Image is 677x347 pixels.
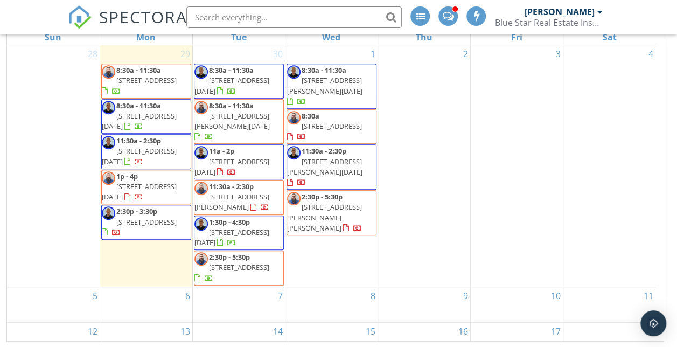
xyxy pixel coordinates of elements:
[302,111,319,121] span: 8:30a
[414,30,435,45] a: Thursday
[287,111,301,124] img: 96d87476bf834f6bab66a5b87d1925f5.jpeg
[194,99,284,144] a: 8:30a - 11:30a [STREET_ADDRESS][PERSON_NAME][DATE]
[563,287,655,322] td: Go to October 11, 2025
[470,45,563,287] td: Go to October 3, 2025
[102,136,115,149] img: img_4045_1.jpg
[116,65,161,75] span: 8:30a - 11:30a
[209,146,234,156] span: 11a - 2p
[194,252,269,282] a: 2:30p - 5:30p [STREET_ADDRESS]
[302,146,346,156] span: 11:30a - 2:30p
[302,192,343,202] span: 2:30p - 5:30p
[549,287,563,304] a: Go to October 10, 2025
[285,45,378,287] td: Go to October 1, 2025
[287,65,301,79] img: img_4045_1.jpg
[68,15,187,37] a: SPECTORA
[194,216,284,251] a: 1:30p - 4:30p [STREET_ADDRESS][DATE]
[302,121,362,131] span: [STREET_ADDRESS]
[194,180,284,215] a: 11:30a - 2:30p [STREET_ADDRESS][PERSON_NAME]
[364,323,378,340] a: Go to October 15, 2025
[194,64,284,99] a: 8:30a - 11:30a [STREET_ADDRESS][DATE]
[641,287,655,304] a: Go to October 11, 2025
[194,75,269,95] span: [STREET_ADDRESS][DATE]
[320,30,343,45] a: Wednesday
[287,202,362,232] span: [STREET_ADDRESS][PERSON_NAME][PERSON_NAME]
[470,287,563,322] td: Go to October 10, 2025
[563,45,655,287] td: Go to October 4, 2025
[456,323,470,340] a: Go to October 16, 2025
[194,65,269,95] a: 8:30a - 11:30a [STREET_ADDRESS][DATE]
[287,75,362,95] span: [STREET_ADDRESS][PERSON_NAME][DATE]
[287,192,301,205] img: 96d87476bf834f6bab66a5b87d1925f5.jpeg
[116,206,157,216] span: 2:30p - 3:30p
[102,65,177,95] a: 8:30a - 11:30a [STREET_ADDRESS]
[102,206,177,237] a: 2:30p - 3:30p [STREET_ADDRESS]
[549,323,563,340] a: Go to October 17, 2025
[646,45,655,63] a: Go to October 4, 2025
[194,182,208,195] img: 96d87476bf834f6bab66a5b87d1925f5.jpeg
[194,217,269,247] a: 1:30p - 4:30p [STREET_ADDRESS][DATE]
[194,101,270,142] a: 8:30a - 11:30a [STREET_ADDRESS][PERSON_NAME][DATE]
[194,146,269,176] a: 11a - 2p [STREET_ADDRESS][DATE]
[102,111,177,131] span: [STREET_ADDRESS][DATE]
[287,190,376,235] a: 2:30p - 5:30p [STREET_ADDRESS][PERSON_NAME][PERSON_NAME]
[102,65,115,79] img: 96d87476bf834f6bab66a5b87d1925f5.jpeg
[285,287,378,322] td: Go to October 8, 2025
[209,262,269,272] span: [STREET_ADDRESS]
[194,251,284,286] a: 2:30p - 5:30p [STREET_ADDRESS]
[7,287,100,322] td: Go to October 5, 2025
[183,287,192,304] a: Go to October 6, 2025
[116,171,138,181] span: 1p - 4p
[287,65,362,106] a: 8:30a - 11:30a [STREET_ADDRESS][PERSON_NAME][DATE]
[209,252,250,262] span: 2:30p - 5:30p
[194,146,208,159] img: img_4045_1.jpg
[116,136,161,145] span: 11:30a - 2:30p
[99,5,187,28] span: SPECTORA
[101,205,191,240] a: 2:30p - 3:30p [STREET_ADDRESS]
[100,287,192,322] td: Go to October 6, 2025
[287,157,362,177] span: [STREET_ADDRESS][PERSON_NAME][DATE]
[86,323,100,340] a: Go to October 12, 2025
[178,45,192,63] a: Go to September 29, 2025
[194,144,284,179] a: 11a - 2p [STREET_ADDRESS][DATE]
[461,287,470,304] a: Go to October 9, 2025
[287,111,362,141] a: 8:30a [STREET_ADDRESS]
[209,217,250,227] span: 1:30p - 4:30p
[287,109,376,144] a: 8:30a [STREET_ADDRESS]
[271,323,285,340] a: Go to October 14, 2025
[287,146,362,187] a: 11:30a - 2:30p [STREET_ADDRESS][PERSON_NAME][DATE]
[116,75,177,85] span: [STREET_ADDRESS]
[194,182,269,212] a: 11:30a - 2:30p [STREET_ADDRESS][PERSON_NAME]
[524,6,594,17] div: [PERSON_NAME]
[101,134,191,169] a: 11:30a - 2:30p [STREET_ADDRESS][DATE]
[378,45,470,287] td: Go to October 2, 2025
[90,287,100,304] a: Go to October 5, 2025
[194,217,208,231] img: img_4045_1.jpg
[554,45,563,63] a: Go to October 3, 2025
[600,30,618,45] a: Saturday
[368,45,378,63] a: Go to October 1, 2025
[116,101,161,110] span: 8:30a - 11:30a
[101,64,191,99] a: 8:30a - 11:30a [STREET_ADDRESS]
[101,170,191,205] a: 1p - 4p [STREET_ADDRESS][DATE]
[271,45,285,63] a: Go to September 30, 2025
[194,157,269,177] span: [STREET_ADDRESS][DATE]
[209,182,254,191] span: 11:30a - 2:30p
[43,30,64,45] a: Sunday
[194,227,269,247] span: [STREET_ADDRESS][DATE]
[229,30,249,45] a: Tuesday
[461,45,470,63] a: Go to October 2, 2025
[178,323,192,340] a: Go to October 13, 2025
[101,99,191,134] a: 8:30a - 11:30a [STREET_ADDRESS][DATE]
[192,287,285,322] td: Go to October 7, 2025
[7,45,100,287] td: Go to September 28, 2025
[102,206,115,220] img: img_4045_1.jpg
[194,192,269,212] span: [STREET_ADDRESS][PERSON_NAME]
[209,65,254,75] span: 8:30a - 11:30a
[194,65,208,79] img: img_4045_1.jpg
[68,5,92,29] img: The Best Home Inspection Software - Spectora
[102,171,177,202] a: 1p - 4p [STREET_ADDRESS][DATE]
[194,252,208,266] img: 96d87476bf834f6bab66a5b87d1925f5.jpeg
[102,101,115,114] img: img_4045_1.jpg
[640,310,666,336] div: Open Intercom Messenger
[116,217,177,227] span: [STREET_ADDRESS]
